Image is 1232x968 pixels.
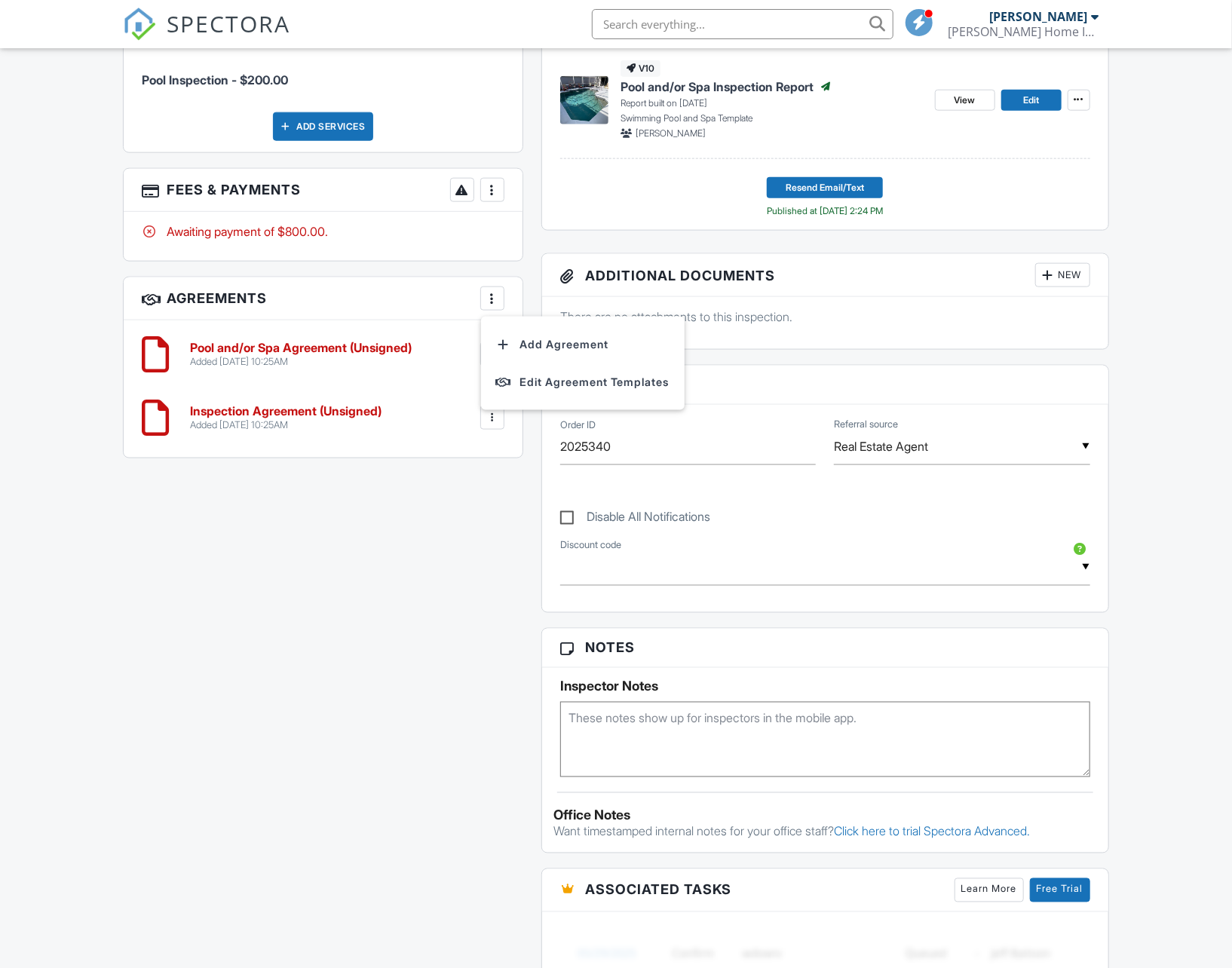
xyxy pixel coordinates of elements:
[542,629,1108,668] h3: Notes
[542,254,1108,297] h3: Additional Documents
[123,8,156,41] img: The Best Home Inspection Software - Spectora
[190,342,412,368] a: Pool and/or Spa Agreement (Unsigned) Added [DATE] 10:25AM
[990,9,1088,24] div: [PERSON_NAME]
[190,405,382,431] a: Inspection Agreement (Unsigned) Added [DATE] 10:25AM
[553,808,1097,823] div: Office Notes
[1035,263,1090,287] div: New
[585,880,731,900] span: Associated Tasks
[834,824,1030,839] a: Click here to trial Spectora Advanced.
[123,20,290,52] a: SPECTORA
[190,342,412,355] h6: Pool and/or Spa Agreement (Unsigned)
[560,679,1090,694] h5: Inspector Notes
[560,538,621,552] label: Discount code
[560,308,1090,325] p: There are no attachments to this inspection.
[834,418,898,431] label: Referral source
[560,510,710,528] label: Disable All Notifications
[542,366,1108,405] h3: Internal
[167,8,290,39] span: SPECTORA
[949,24,1099,39] div: Stamper Home Inspections
[142,44,504,100] li: Service: Pool Inspection
[190,419,382,431] div: Added [DATE] 10:25AM
[1030,878,1090,902] a: Free Trial
[560,419,596,433] label: Order ID
[273,112,373,141] div: Add Services
[124,277,523,320] h3: Agreements
[955,878,1024,902] a: Learn More
[190,356,412,368] div: Added [DATE] 10:25AM
[142,72,288,87] span: Pool Inspection - $200.00
[592,9,893,39] input: Search everything...
[553,823,1097,840] p: Want timestamped internal notes for your office staff?
[142,223,504,240] div: Awaiting payment of $800.00.
[124,169,523,212] h3: Fees & Payments
[190,405,382,418] h6: Inspection Agreement (Unsigned)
